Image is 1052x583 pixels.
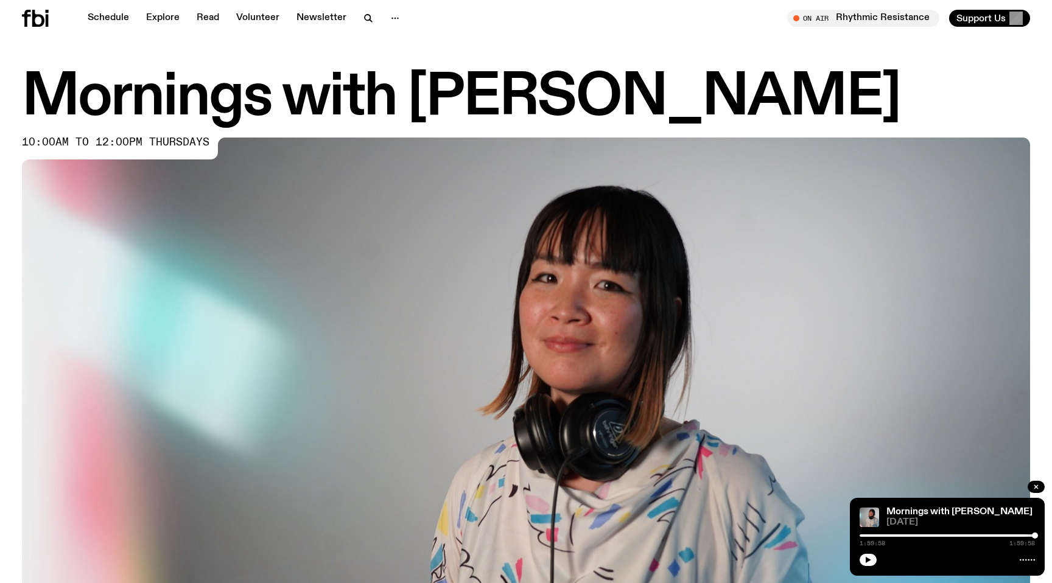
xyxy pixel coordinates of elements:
span: 1:59:58 [860,540,885,546]
button: Support Us [949,10,1030,27]
button: On AirRhythmic Resistance [787,10,939,27]
span: [DATE] [886,518,1035,527]
h1: Mornings with [PERSON_NAME] [22,71,1030,125]
span: 10:00am to 12:00pm thursdays [22,138,209,147]
a: Schedule [80,10,136,27]
a: Newsletter [289,10,354,27]
a: Explore [139,10,187,27]
span: Support Us [956,13,1006,24]
a: Volunteer [229,10,287,27]
span: 1:59:58 [1009,540,1035,546]
a: Read [189,10,226,27]
img: Kana Frazer is smiling at the camera with her head tilted slightly to her left. She wears big bla... [860,508,879,527]
a: Mornings with [PERSON_NAME] [886,507,1033,517]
